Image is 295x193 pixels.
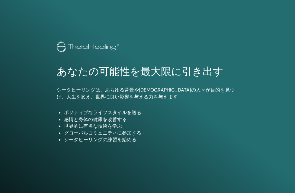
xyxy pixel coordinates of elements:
h1: あなたの可能性を最大限に引き出す [57,66,238,78]
li: 世界的に有名な技術を学ぶ [64,123,238,129]
li: シータヒーリングの練習を始める [64,136,238,143]
p: シータヒーリングは、あらゆる背景や[DEMOGRAPHIC_DATA]の人々が目的を見つけ、人生を変え、世界に良い影響を与える力を与えます. [57,87,238,100]
li: ポジティブなライフスタイルを送る [64,109,238,116]
li: グローバルコミュニティに参加する [64,130,238,136]
li: 感情と身体の健康を改善する [64,116,238,123]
